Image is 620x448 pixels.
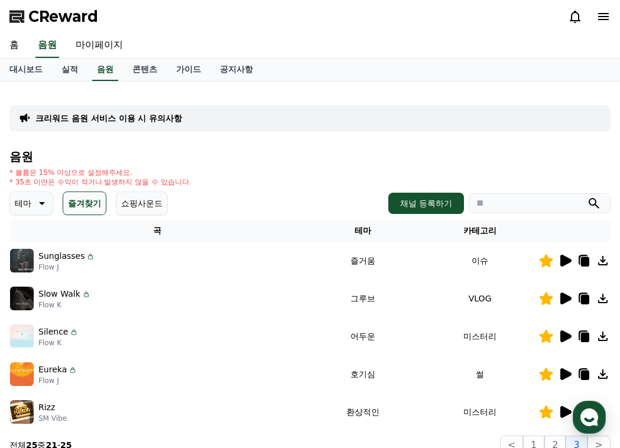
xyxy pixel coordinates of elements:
[38,414,67,423] p: SM Vibe
[38,300,91,310] p: Flow K
[108,368,122,378] span: 대화
[304,242,421,280] td: 즐거움
[304,220,421,242] th: 테마
[92,59,118,81] a: 음원
[210,59,262,81] a: 공지사항
[183,368,197,377] span: 설정
[15,195,31,212] p: 테마
[38,262,95,272] p: Flow J
[35,33,59,58] a: 음원
[38,401,55,414] p: Rizz
[66,33,132,58] a: 마이페이지
[38,326,68,338] p: Silence
[304,280,421,317] td: 그루브
[38,376,77,385] p: Flow J
[123,59,167,81] a: 콘텐츠
[421,355,538,393] td: 썰
[38,363,67,376] p: Eureka
[9,150,611,163] h4: 음원
[38,288,80,300] p: Slow Walk
[78,350,152,379] a: 대화
[4,350,78,379] a: 홈
[10,362,34,386] img: music
[28,7,98,26] span: CReward
[152,350,227,379] a: 설정
[421,317,538,355] td: 미스터리
[10,287,34,310] img: music
[10,249,34,272] img: music
[9,191,53,215] button: 테마
[116,191,168,215] button: 쇼핑사운드
[38,250,85,262] p: Sunglasses
[10,324,34,348] img: music
[421,242,538,280] td: 이슈
[304,355,421,393] td: 호기심
[10,400,34,424] img: music
[37,368,44,377] span: 홈
[63,191,106,215] button: 즐겨찾기
[35,112,182,124] a: 크리워드 음원 서비스 이용 시 유의사항
[388,193,464,214] button: 채널 등록하기
[9,177,191,187] p: * 35초 미만은 수익이 적거나 발생하지 않을 수 있습니다.
[167,59,210,81] a: 가이드
[9,7,98,26] a: CReward
[421,393,538,431] td: 미스터리
[421,280,538,317] td: VLOG
[9,168,191,177] p: * 볼륨은 15% 이상으로 설정해주세요.
[38,338,79,348] p: Flow K
[304,393,421,431] td: 환상적인
[421,220,538,242] th: 카테고리
[52,59,87,81] a: 실적
[304,317,421,355] td: 어두운
[9,220,304,242] th: 곡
